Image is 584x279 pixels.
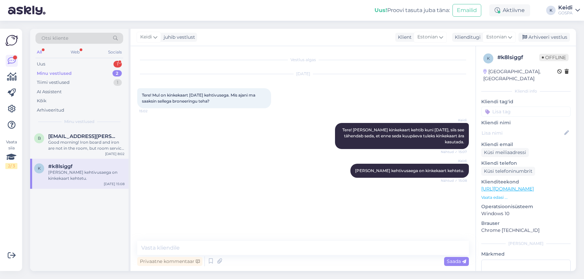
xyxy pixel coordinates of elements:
[41,35,68,42] span: Otsi kliente
[558,5,580,16] a: KeidiGOSPA
[481,167,535,176] div: Küsi telefoninumbrit
[497,53,539,61] div: # k8lsiggf
[481,119,571,126] p: Kliendi nimi
[161,34,195,41] div: juhib vestlust
[481,227,571,234] p: Chrome [TECHNICAL_ID]
[105,151,124,156] div: [DATE] 8:02
[48,169,124,181] div: [PERSON_NAME] kehtivusaega on kinkekaart kehtetu.
[395,34,412,41] div: Klient
[5,139,17,169] div: Vaata siia
[481,241,571,247] div: [PERSON_NAME]
[355,168,464,173] span: [PERSON_NAME] kehtivusaega on kinkekaart kehtetu.
[374,6,450,14] div: Proovi tasuta juba täna:
[107,48,123,56] div: Socials
[48,139,124,151] div: Good morning! Iron board and iron are not in the room, but room service can bring these into your...
[38,166,41,171] span: k
[37,98,47,104] div: Kõik
[112,70,122,77] div: 2
[489,4,530,16] div: Aktiivne
[442,158,467,163] span: Keidi
[482,129,563,137] input: Lisa nimi
[481,251,571,258] p: Märkmed
[374,7,387,13] b: Uus!
[486,33,507,41] span: Estonian
[483,68,557,82] div: [GEOGRAPHIC_DATA], [GEOGRAPHIC_DATA]
[487,56,490,61] span: k
[452,34,481,41] div: Klienditugi
[481,148,529,157] div: Küsi meiliaadressi
[417,33,438,41] span: Estonian
[104,181,124,186] div: [DATE] 15:08
[481,210,571,217] p: Windows 10
[37,70,72,77] div: Minu vestlused
[481,186,534,192] a: [URL][DOMAIN_NAME]
[37,89,62,95] div: AI Assistent
[481,107,571,117] input: Lisa tag
[481,98,571,105] p: Kliendi tag'id
[442,118,467,123] span: Keidi
[558,10,573,16] div: GOSPA
[137,57,469,63] div: Vestlus algas
[113,61,122,67] div: 1
[441,149,467,154] span: Nähtud ✓ 15:07
[140,33,152,41] span: Keidi
[69,48,81,56] div: Web
[137,257,202,266] div: Privaatne kommentaar
[481,178,571,185] p: Klienditeekond
[481,203,571,210] p: Operatsioonisüsteem
[37,79,70,86] div: Tiimi vestlused
[539,54,569,61] span: Offline
[142,93,256,104] span: Tere! Mul on kinkekaart [DATE] kehtivusega. Mis ajani ma saaksin sellega broneeringu teha?
[113,79,122,86] div: 1
[441,178,467,183] span: Nähtud ✓ 15:08
[447,258,466,264] span: Saada
[518,33,570,42] div: Arhiveeri vestlus
[64,119,94,125] span: Minu vestlused
[481,160,571,167] p: Kliendi telefon
[5,34,18,47] img: Askly Logo
[37,107,64,114] div: Arhiveeritud
[481,220,571,227] p: Brauser
[481,194,571,200] p: Vaata edasi ...
[481,141,571,148] p: Kliendi email
[35,48,43,56] div: All
[37,61,45,67] div: Uus
[481,88,571,94] div: Kliendi info
[139,109,164,114] span: 15:02
[546,6,556,15] div: K
[5,163,17,169] div: 2 / 3
[137,71,469,77] div: [DATE]
[558,5,573,10] div: Keidi
[452,4,481,17] button: Emailid
[38,136,41,141] span: b
[48,163,73,169] span: #k8lsiggf
[48,133,118,139] span: benoitdionne@rogers.com
[342,127,465,144] span: Tere! [PERSON_NAME] kinkekaart kehtib kuni [DATE], siis see tähendab seda, et enne seda kuupäeva ...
